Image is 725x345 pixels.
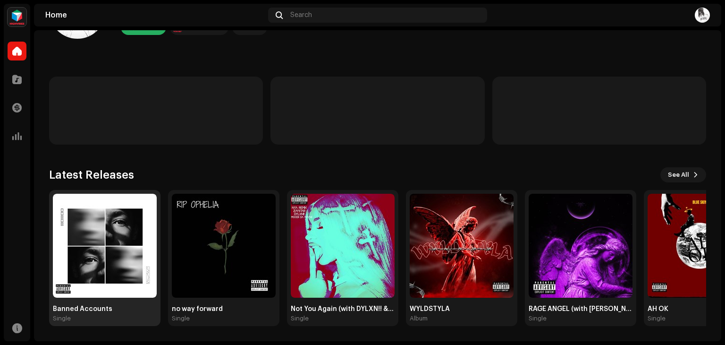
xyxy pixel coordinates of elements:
[529,194,632,298] img: 58a56314-1963-4130-b77c-6334658bf14d
[172,194,276,298] img: cba76bc0-22b8-4381-b3ba-0452b42d6570
[529,315,547,322] div: Single
[291,305,395,313] div: Not You Again (with DYLXN!! & Moodi [PERSON_NAME]) [Remix]
[291,315,309,322] div: Single
[410,305,514,313] div: WYLDSTYLA
[53,305,157,313] div: Banned Accounts
[53,315,71,322] div: Single
[648,315,666,322] div: Single
[290,11,312,19] span: Search
[695,8,710,23] img: 7f6f2218-b727-49af-9bca-c0aa30fe5248
[410,194,514,298] img: ed8d9508-ea3a-4ccc-889e-782fb0199598
[410,315,428,322] div: Album
[49,167,134,182] h3: Latest Releases
[53,194,157,298] img: b88db7a0-46a4-4c80-849a-4eb2c1969c17
[291,194,395,298] img: 1b2b2940-9ef7-46e8-b7e8-139249667add
[8,8,26,26] img: feab3aad-9b62-475c-8caf-26f15a9573ee
[529,305,632,313] div: RAGE ANGEL (with [PERSON_NAME])
[172,315,190,322] div: Single
[660,167,706,182] button: See All
[45,11,264,19] div: Home
[668,165,689,184] span: See All
[172,305,276,313] div: no way forward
